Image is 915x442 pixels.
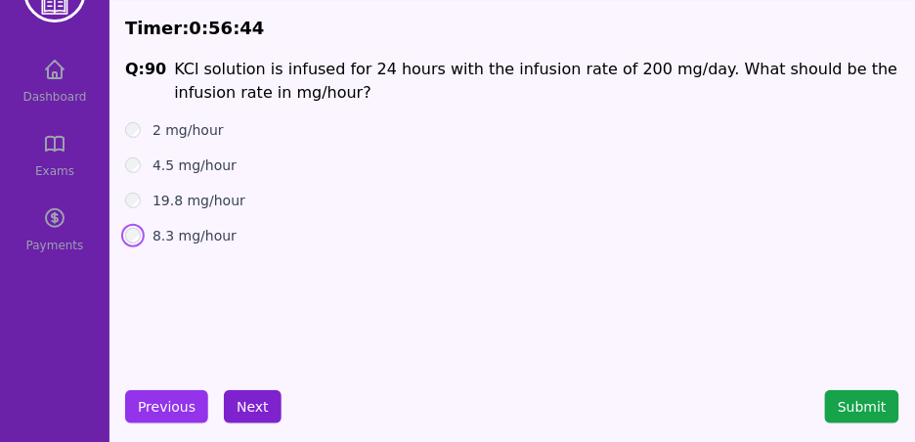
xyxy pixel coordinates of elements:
[240,18,265,38] span: 44
[190,18,202,38] span: 0
[174,58,899,105] li: KCl solution is infused for 24 hours with the infusion rate of 200 mg/day. What should be the inf...
[152,191,245,210] label: 19.8 mg/hour
[208,18,233,38] span: 56
[224,390,282,423] button: Next
[125,58,166,105] h1: Q: 90
[152,226,237,245] label: 8.3 mg/hour
[152,155,237,175] label: 4.5 mg/hour
[125,15,899,42] div: Timer: : :
[825,390,899,423] button: Submit
[125,390,208,423] button: Previous
[152,120,224,140] label: 2 mg/hour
